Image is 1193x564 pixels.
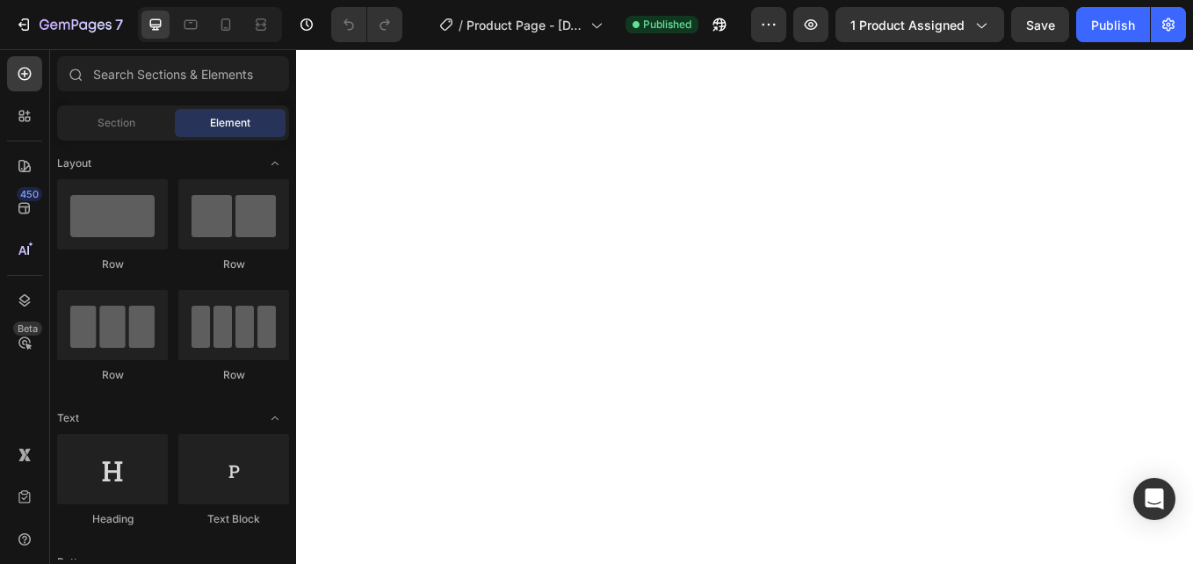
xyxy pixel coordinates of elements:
[17,187,42,201] div: 450
[261,404,289,432] span: Toggle open
[1133,478,1175,520] div: Open Intercom Messenger
[57,367,168,383] div: Row
[57,511,168,527] div: Heading
[210,115,250,131] span: Element
[57,155,91,171] span: Layout
[459,16,463,34] span: /
[466,16,583,34] span: Product Page - [DATE] 08:09:42
[98,115,135,131] span: Section
[57,56,289,91] input: Search Sections & Elements
[296,49,1193,564] iframe: Design area
[115,14,123,35] p: 7
[13,322,42,336] div: Beta
[261,149,289,177] span: Toggle open
[57,410,79,426] span: Text
[1091,16,1135,34] div: Publish
[7,7,131,42] button: 7
[835,7,1004,42] button: 1 product assigned
[178,511,289,527] div: Text Block
[850,16,965,34] span: 1 product assigned
[1011,7,1069,42] button: Save
[178,367,289,383] div: Row
[57,257,168,272] div: Row
[331,7,402,42] div: Undo/Redo
[1076,7,1150,42] button: Publish
[178,257,289,272] div: Row
[1026,18,1055,33] span: Save
[643,17,691,33] span: Published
